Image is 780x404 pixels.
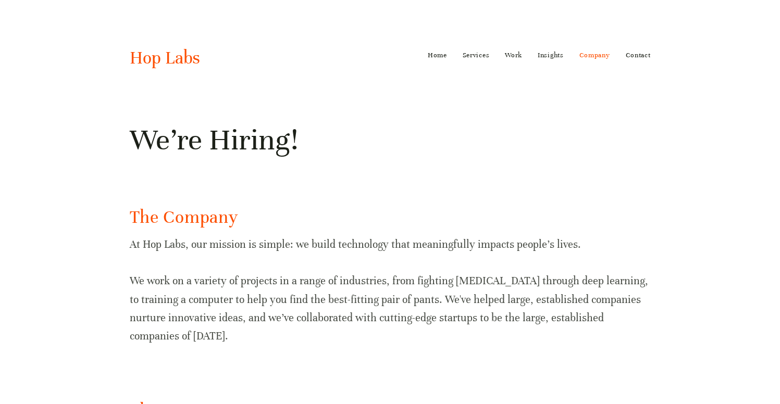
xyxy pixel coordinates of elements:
[505,47,522,64] a: Work
[538,47,564,64] a: Insights
[428,47,447,64] a: Home
[130,121,651,159] h1: We’re Hiring!
[130,272,651,345] p: We work on a variety of projects in a range of industries, from fighting [MEDICAL_DATA] through d...
[626,47,651,64] a: Contact
[130,47,200,69] a: Hop Labs
[130,205,651,230] h2: The Company
[130,235,651,254] p: At Hop Labs, our mission is simple: we build technology that meaningfully impacts people’s lives.
[579,47,610,64] a: Company
[463,47,490,64] a: Services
